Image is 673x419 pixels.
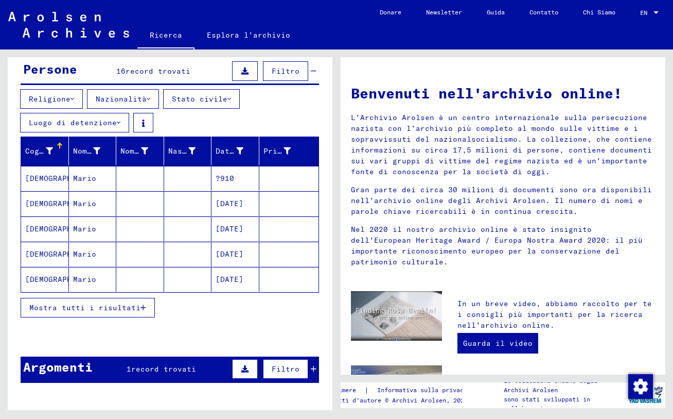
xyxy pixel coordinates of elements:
[172,94,227,104] font: Stato civile
[73,143,116,159] div: Nome di battesimo
[211,137,259,165] mat-header-cell: Geburtsdatum
[29,303,140,312] span: Mostra tutti i risultati
[137,23,194,49] a: Ricerca
[211,242,259,266] mat-cell: [DATE]
[504,395,625,413] p: sono stati sviluppati in collaborazione con
[351,224,655,267] p: Nel 2020 il nostro archivio online è stato insignito dell'European Heritage Award / Europa Nostra...
[69,137,117,165] mat-header-cell: Vorname
[628,374,652,398] div: Modifica consenso
[21,216,69,241] mat-cell: [DEMOGRAPHIC_DATA]
[21,137,69,165] mat-header-cell: Nachname
[127,364,131,374] span: 1
[211,166,259,191] mat-cell: ?910
[351,185,655,217] p: Gran parte dei circa 30 milioni di documenti sono ora disponibili nell'archivio online degli Arch...
[29,118,117,127] font: Luogo di detenzione
[457,333,538,354] a: Guarda il video
[23,358,93,376] div: Argomenti
[168,146,201,156] font: Nascita
[69,191,117,216] mat-cell: Mario
[87,89,159,109] button: Nazionalità
[20,113,129,132] button: Luogo di detenzione
[163,89,240,109] button: Stato civile
[25,143,68,159] div: Cognome
[21,166,69,191] mat-cell: [DEMOGRAPHIC_DATA]
[164,137,212,165] mat-header-cell: Geburt‏
[116,66,126,76] span: 16
[263,146,324,156] font: Prigioniero #
[628,374,653,399] img: Zustimmung ändern
[8,12,129,38] img: Arolsen_neg.svg
[116,137,164,165] mat-header-cell: Geburtsname
[272,66,299,76] span: Filtro
[126,66,190,76] span: record trovati
[21,298,155,317] button: Mostra tutti i risultati
[168,143,211,159] div: Nascita
[504,376,625,395] p: Le collezioni online degli Archivi Arolsen
[131,364,196,374] span: record trovati
[259,137,319,165] mat-header-cell: Prisoner #
[120,143,164,159] div: Nome da nubile
[194,23,303,47] a: Esplora l'archivio
[69,216,117,241] mat-cell: Mario
[21,267,69,292] mat-cell: [DEMOGRAPHIC_DATA]
[263,143,307,159] div: Prigioniero #
[69,267,117,292] mat-cell: Mario
[216,143,259,159] div: Data di nascita
[457,298,655,331] p: In un breve video, abbiamo raccolto per te i consigli più importanti per la ricerca nell'archivio...
[25,146,58,156] font: Cognome
[73,146,152,156] font: Nome di battesimo
[69,242,117,266] mat-cell: Mario
[211,267,259,292] mat-cell: [DATE]
[369,385,480,396] a: Informativa sulla privacy
[29,94,70,104] font: Religione
[21,242,69,266] mat-cell: [DEMOGRAPHIC_DATA]
[69,166,117,191] mat-cell: Mario
[364,385,369,396] font: |
[20,89,83,109] button: Religione
[211,216,259,241] mat-cell: [DATE]
[96,94,147,104] font: Nazionalità
[272,364,299,374] span: Filtro
[211,191,259,216] mat-cell: [DATE]
[263,359,308,379] button: Filtro
[21,191,69,216] mat-cell: [DEMOGRAPHIC_DATA]
[640,9,651,16] span: EN
[324,396,480,405] p: Diritti d'autore © Archivi Arolsen, 2021
[351,82,655,104] h1: Benvenuti nell'archivio online!
[626,382,665,408] img: yv_logo.png
[23,60,77,78] div: Persone
[324,385,364,396] a: Imprimere
[216,146,285,156] font: Data di nascita
[120,146,185,156] font: Nome da nubile
[351,291,442,341] img: video.jpg
[351,112,655,177] p: L'Archivio Arolsen è un centro internazionale sulla persecuzione nazista con l'archivio più compl...
[263,61,308,81] button: Filtro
